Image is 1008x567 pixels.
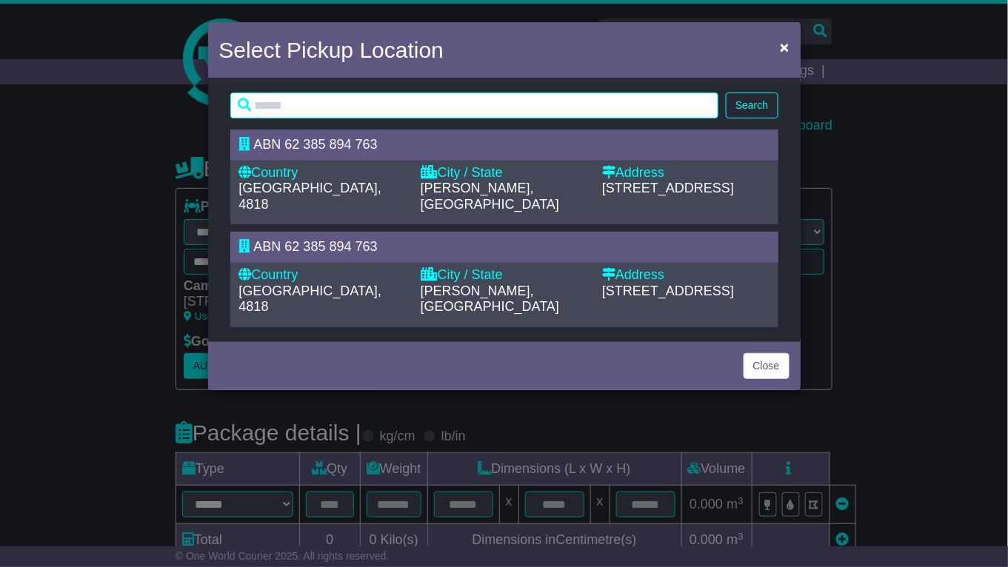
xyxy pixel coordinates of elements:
span: [PERSON_NAME], [GEOGRAPHIC_DATA] [421,181,559,212]
span: [PERSON_NAME], [GEOGRAPHIC_DATA] [421,283,559,315]
button: Close [744,353,790,379]
span: ABN 62 385 894 763 [254,137,378,152]
h4: Select Pickup Location [219,33,444,67]
div: City / State [421,165,587,181]
div: Country [239,267,406,283]
span: [STREET_ADDRESS] [602,181,734,195]
div: Country [239,165,406,181]
span: [GEOGRAPHIC_DATA], 4818 [239,283,381,315]
span: [STREET_ADDRESS] [602,283,734,298]
div: Address [602,267,769,283]
div: Address [602,165,769,181]
span: ABN 62 385 894 763 [254,239,378,254]
span: × [780,38,789,56]
span: [GEOGRAPHIC_DATA], 4818 [239,181,381,212]
div: City / State [421,267,587,283]
button: Search [726,93,778,118]
button: Close [772,32,796,62]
